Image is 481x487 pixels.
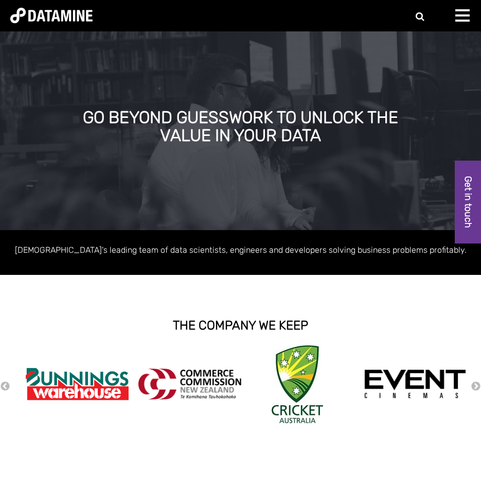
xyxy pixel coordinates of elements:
[61,109,420,145] div: GO BEYOND GUESSWORK TO UNLOCK THE VALUE IN YOUR DATA
[272,345,323,423] img: Cricket Australia
[471,381,481,392] button: Next
[138,369,241,400] img: commercecommission
[26,364,129,403] img: Bunnings Warehouse
[364,369,467,399] img: event cinemas
[173,318,308,333] strong: THE COMPANY WE KEEP
[455,161,481,243] a: Get in touch
[10,8,93,23] img: Datamine
[10,243,471,257] p: [DEMOGRAPHIC_DATA]'s leading team of data scientists, engineers and developers solving business p...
